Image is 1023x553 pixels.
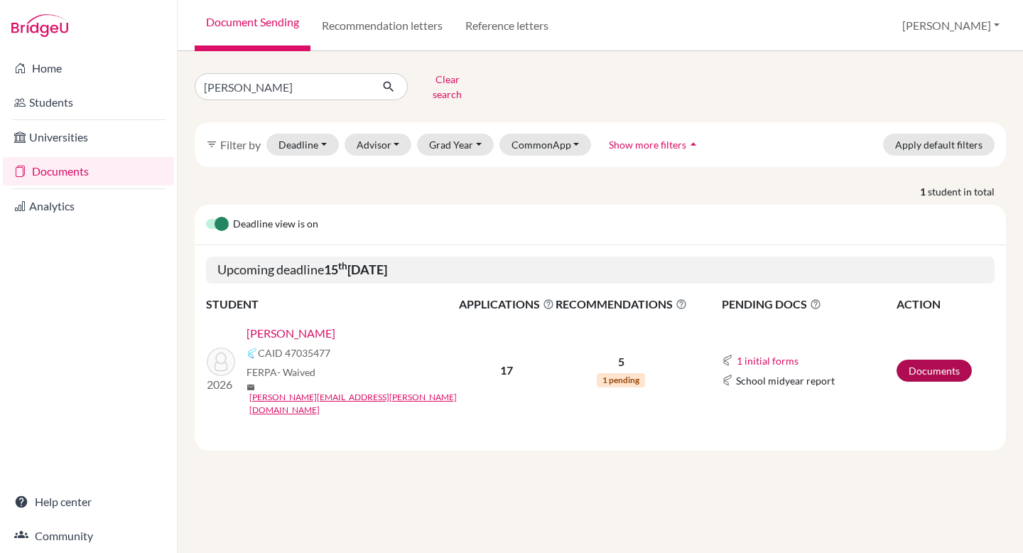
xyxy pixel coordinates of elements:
[3,123,174,151] a: Universities
[920,184,928,199] strong: 1
[195,73,371,100] input: Find student by name...
[247,325,335,342] a: [PERSON_NAME]
[459,296,554,313] span: APPLICATIONS
[896,295,995,313] th: ACTION
[220,138,261,151] span: Filter by
[499,134,592,156] button: CommonApp
[3,522,174,550] a: Community
[345,134,412,156] button: Advisor
[207,348,235,376] img: Atzbach, Amelia
[928,184,1006,199] span: student in total
[736,353,799,369] button: 1 initial forms
[556,353,687,370] p: 5
[249,391,468,417] a: [PERSON_NAME][EMAIL_ADDRESS][PERSON_NAME][DOMAIN_NAME]
[597,373,645,387] span: 1 pending
[686,137,700,151] i: arrow_drop_up
[233,216,318,233] span: Deadline view is on
[722,355,733,366] img: Common App logo
[266,134,339,156] button: Deadline
[324,262,387,277] b: 15 [DATE]
[500,363,513,377] b: 17
[722,375,733,386] img: Common App logo
[258,345,330,360] span: CAID 47035477
[3,488,174,516] a: Help center
[609,139,686,151] span: Show more filters
[3,88,174,117] a: Students
[722,296,895,313] span: PENDING DOCS
[247,365,315,380] span: FERPA
[3,54,174,82] a: Home
[597,134,713,156] button: Show more filtersarrow_drop_up
[556,296,687,313] span: RECOMMENDATIONS
[206,295,458,313] th: STUDENT
[883,134,995,156] button: Apply default filters
[247,383,255,392] span: mail
[206,257,995,284] h5: Upcoming deadline
[207,376,235,393] p: 2026
[247,348,258,359] img: Common App logo
[206,139,217,150] i: filter_list
[338,260,347,272] sup: th
[736,373,835,388] span: School midyear report
[896,12,1006,39] button: [PERSON_NAME]
[897,360,972,382] a: Documents
[11,14,68,37] img: Bridge-U
[408,68,487,105] button: Clear search
[277,366,315,378] span: - Waived
[3,192,174,220] a: Analytics
[3,157,174,186] a: Documents
[417,134,494,156] button: Grad Year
